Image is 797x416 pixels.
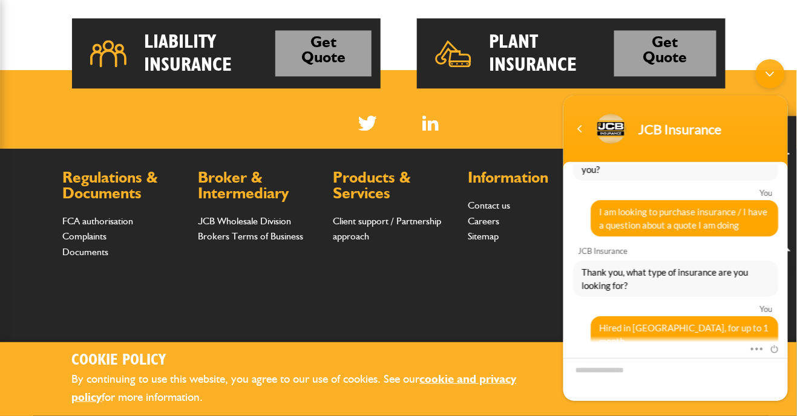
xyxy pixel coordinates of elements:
a: JCB Wholesale Division [198,215,291,227]
img: Linked In [422,115,439,131]
h2: Liability Insurance [145,30,276,77]
h2: Cookie Policy [72,351,553,370]
a: Client support / Partnership approach [333,215,441,242]
a: Brokers Terms of Business [198,230,303,242]
h2: Regulations & Documents [63,170,186,201]
h2: Information [468,170,591,186]
iframe: SalesIQ Chatwindow [557,53,794,407]
a: Get Quote [275,30,371,77]
p: By continuing to use this website, you agree to our use of cookies. See our for more information. [72,370,553,407]
a: Get Quote [614,30,717,77]
a: cookie and privacy policy [72,372,517,405]
a: Documents [63,246,109,258]
img: Twitter [358,115,377,131]
a: LinkedIn [422,115,439,131]
a: Careers [468,215,499,227]
a: Contact us [468,200,510,211]
a: Sitemap [468,230,499,242]
a: FCA authorisation [63,215,134,227]
h2: Products & Services [333,170,456,201]
h2: Plant Insurance [490,30,614,77]
h2: Broker & Intermediary [198,170,321,201]
a: Complaints [63,230,107,242]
